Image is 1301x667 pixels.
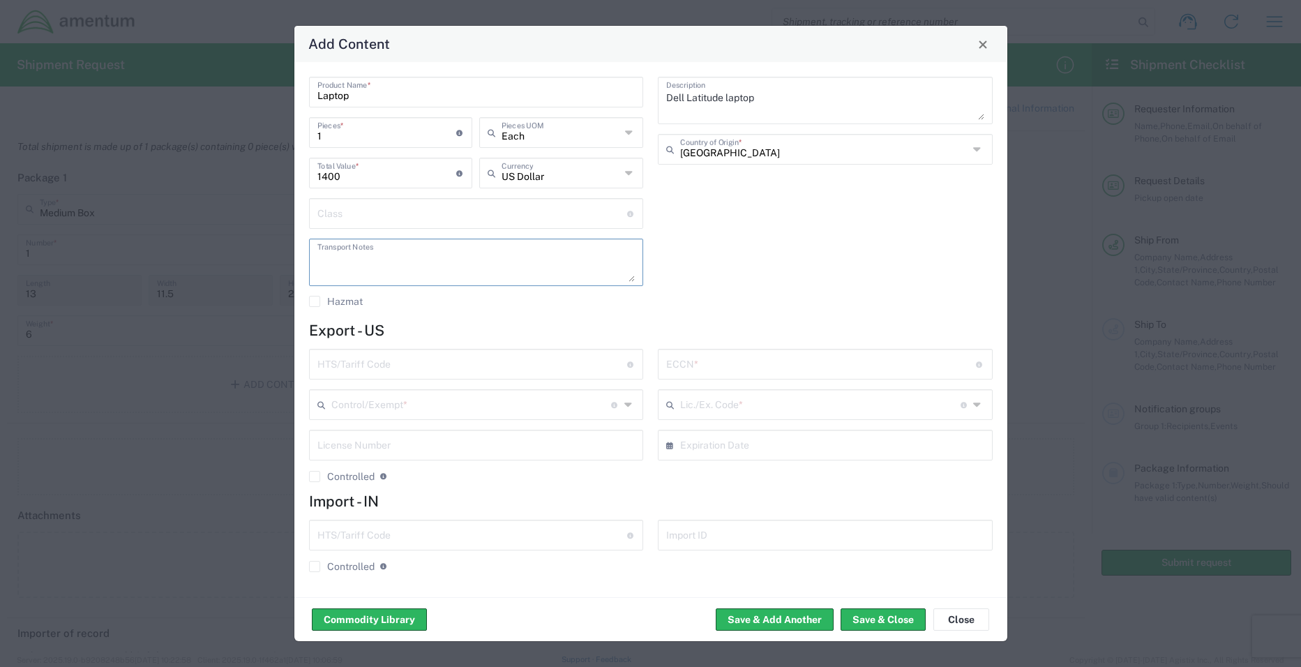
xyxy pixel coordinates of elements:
label: Controlled [309,471,375,482]
h4: Import - IN [309,493,993,510]
h4: Add Content [308,33,390,54]
button: Commodity Library [312,608,427,631]
button: Save & Close [841,608,926,631]
button: Close [933,608,989,631]
button: Save & Add Another [716,608,834,631]
label: Controlled [309,561,375,572]
h4: Export - US [309,322,993,339]
button: Close [973,34,993,54]
label: Hazmat [309,296,363,307]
